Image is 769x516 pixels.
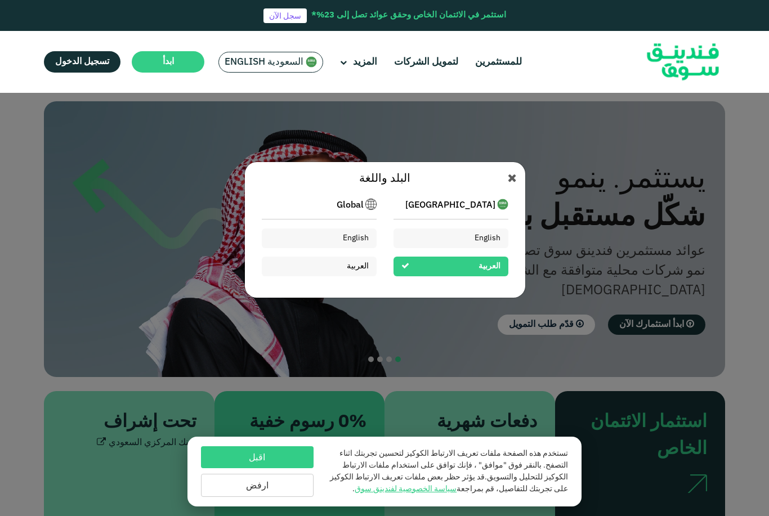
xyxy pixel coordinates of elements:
[311,9,506,22] div: استثمر في الائتمان الخاص وحقق عوائد تصل إلى 23%*
[325,448,568,495] p: تستخدم هذه الصفحة ملفات تعريف الارتباط الكوكيز لتحسين تجربتك اثناء التصفح. بالنقر فوق "موافق" ، ف...
[55,57,109,66] span: تسجيل الدخول
[163,57,174,66] span: ابدأ
[391,53,461,71] a: لتمويل الشركات
[44,51,120,73] a: تسجيل الدخول
[497,199,508,210] img: SA Flag
[330,473,568,493] span: قد يؤثر حظر بعض ملفات تعريف الارتباط الكوكيز على تجربتك
[337,199,364,212] span: Global
[472,53,525,71] a: للمستثمرين
[262,170,508,187] div: البلد واللغة
[352,485,527,493] span: للتفاصيل، قم بمراجعة .
[353,57,377,67] span: المزيد
[347,262,369,270] span: العربية
[306,56,317,68] img: SA Flag
[201,446,314,468] button: اقبل
[475,234,500,242] span: English
[201,474,314,497] button: ارفض
[405,199,495,212] span: [GEOGRAPHIC_DATA]
[263,8,307,23] a: سجل الآن
[355,485,457,493] a: سياسة الخصوصية لفندينق سوق
[225,56,303,69] span: السعودية English
[628,34,738,91] img: Logo
[343,234,369,242] span: English
[365,199,377,210] img: SA Flag
[479,262,500,270] span: العربية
